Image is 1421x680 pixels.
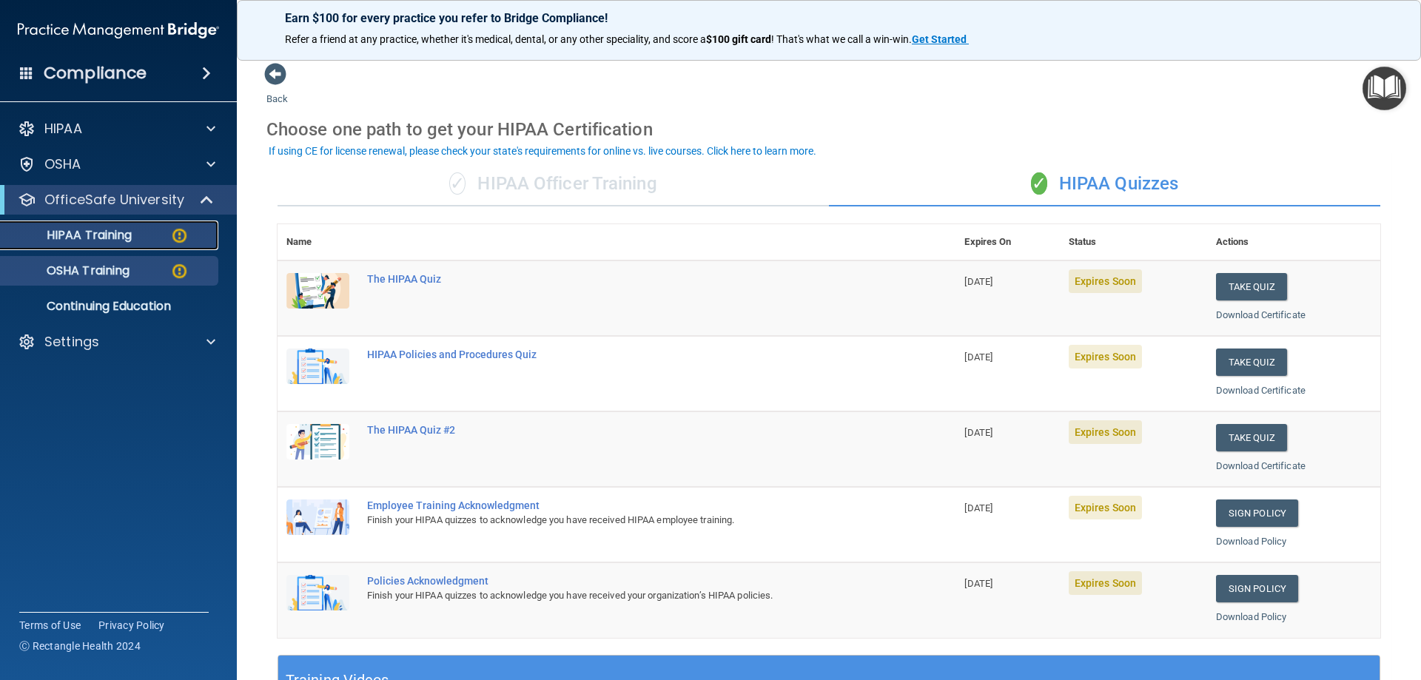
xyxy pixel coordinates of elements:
[19,618,81,633] a: Terms of Use
[1069,345,1142,368] span: Expires Soon
[44,191,184,209] p: OfficeSafe University
[964,351,992,363] span: [DATE]
[1216,273,1287,300] button: Take Quiz
[10,228,132,243] p: HIPAA Training
[1363,67,1406,110] button: Open Resource Center
[1069,571,1142,595] span: Expires Soon
[18,120,215,138] a: HIPAA
[1216,460,1306,471] a: Download Certificate
[98,618,165,633] a: Privacy Policy
[367,511,881,529] div: Finish your HIPAA quizzes to acknowledge you have received HIPAA employee training.
[18,16,219,45] img: PMB logo
[367,499,881,511] div: Employee Training Acknowledgment
[44,155,81,173] p: OSHA
[1031,172,1047,195] span: ✓
[278,224,358,260] th: Name
[266,108,1391,151] div: Choose one path to get your HIPAA Certification
[706,33,771,45] strong: $100 gift card
[1069,420,1142,444] span: Expires Soon
[285,33,706,45] span: Refer a friend at any practice, whether it's medical, dental, or any other speciality, and score a
[1216,536,1287,547] a: Download Policy
[1069,496,1142,519] span: Expires Soon
[1216,611,1287,622] a: Download Policy
[964,276,992,287] span: [DATE]
[170,262,189,280] img: warning-circle.0cc9ac19.png
[44,63,147,84] h4: Compliance
[10,299,212,314] p: Continuing Education
[912,33,967,45] strong: Get Started
[1216,499,1298,527] a: Sign Policy
[18,191,215,209] a: OfficeSafe University
[367,349,881,360] div: HIPAA Policies and Procedures Quiz
[964,427,992,438] span: [DATE]
[367,587,881,605] div: Finish your HIPAA quizzes to acknowledge you have received your organization’s HIPAA policies.
[285,11,1373,25] p: Earn $100 for every practice you refer to Bridge Compliance!
[1060,224,1207,260] th: Status
[964,502,992,514] span: [DATE]
[964,578,992,589] span: [DATE]
[1069,269,1142,293] span: Expires Soon
[367,424,881,436] div: The HIPAA Quiz #2
[266,75,288,104] a: Back
[1216,309,1306,320] a: Download Certificate
[19,639,141,653] span: Ⓒ Rectangle Health 2024
[367,273,881,285] div: The HIPAA Quiz
[269,146,816,156] div: If using CE for license renewal, please check your state's requirements for online vs. live cours...
[18,155,215,173] a: OSHA
[44,333,99,351] p: Settings
[18,333,215,351] a: Settings
[955,224,1059,260] th: Expires On
[44,120,82,138] p: HIPAA
[266,144,819,158] button: If using CE for license renewal, please check your state's requirements for online vs. live cours...
[367,575,881,587] div: Policies Acknowledgment
[1216,349,1287,376] button: Take Quiz
[449,172,466,195] span: ✓
[771,33,912,45] span: ! That's what we call a win-win.
[829,162,1380,206] div: HIPAA Quizzes
[1216,575,1298,602] a: Sign Policy
[1216,424,1287,451] button: Take Quiz
[1207,224,1380,260] th: Actions
[1216,385,1306,396] a: Download Certificate
[170,226,189,245] img: warning-circle.0cc9ac19.png
[278,162,829,206] div: HIPAA Officer Training
[10,263,130,278] p: OSHA Training
[912,33,969,45] a: Get Started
